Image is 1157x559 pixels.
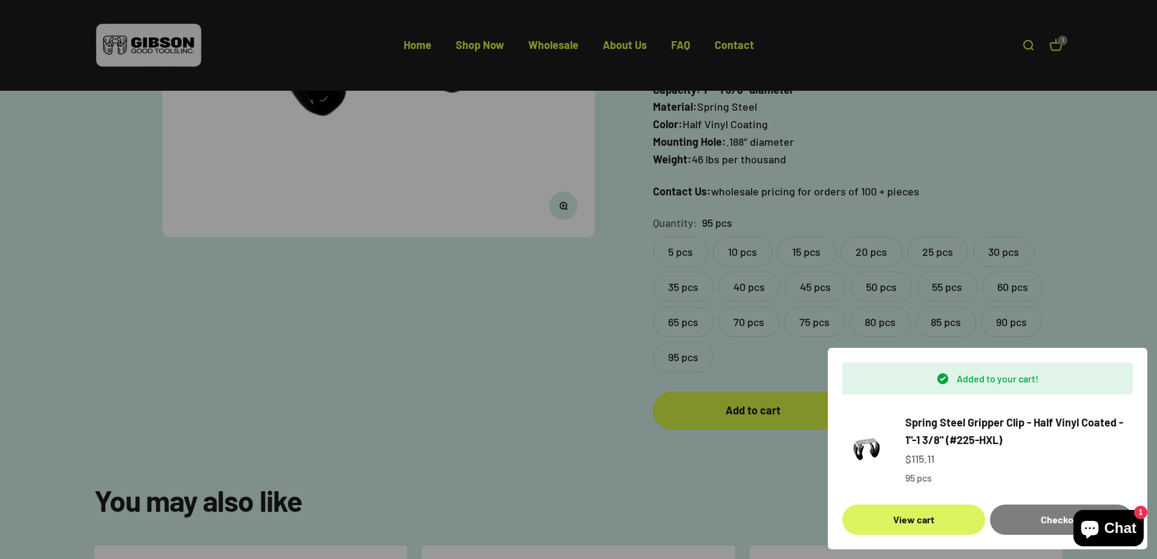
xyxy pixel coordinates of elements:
[990,505,1133,535] button: Checkout
[842,425,891,474] img: Gripper clip, made & shipped from the USA!
[842,505,985,535] a: View cart
[842,362,1133,395] div: Added to your cart!
[1005,512,1118,528] div: Checkout
[905,450,934,468] sale-price: $115.11
[905,470,1133,486] p: 95 pcs
[905,414,1133,449] a: Spring Steel Gripper Clip - Half Vinyl Coated - 1"-1 3/8" (#225-HXL)
[1070,510,1147,549] inbox-online-store-chat: Shopify online store chat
